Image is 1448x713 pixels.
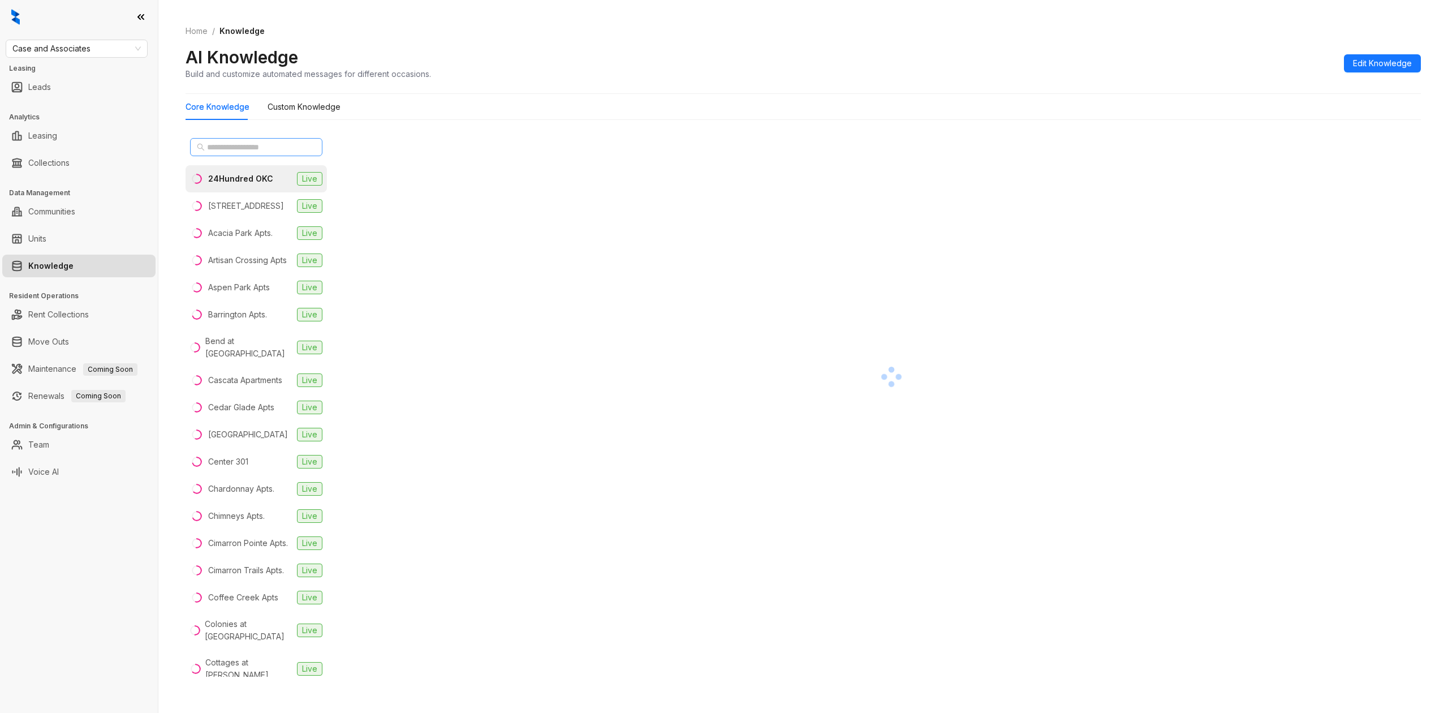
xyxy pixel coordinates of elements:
[9,421,158,431] h3: Admin & Configurations
[208,308,267,321] div: Barrington Apts.
[28,124,57,147] a: Leasing
[1344,54,1421,72] button: Edit Knowledge
[186,46,298,68] h2: AI Knowledge
[2,358,156,380] li: Maintenance
[297,455,322,469] span: Live
[208,200,284,212] div: [STREET_ADDRESS]
[2,255,156,277] li: Knowledge
[208,401,274,414] div: Cedar Glade Apts
[208,428,288,441] div: [GEOGRAPHIC_DATA]
[297,281,322,294] span: Live
[205,618,292,643] div: Colonies at [GEOGRAPHIC_DATA]
[1353,57,1412,70] span: Edit Knowledge
[297,199,322,213] span: Live
[297,254,322,267] span: Live
[208,483,274,495] div: Chardonnay Apts.
[83,363,137,376] span: Coming Soon
[183,25,210,37] a: Home
[297,624,322,637] span: Live
[186,101,249,113] div: Core Knowledge
[9,188,158,198] h3: Data Management
[208,537,288,549] div: Cimarron Pointe Apts.
[297,308,322,321] span: Live
[12,40,141,57] span: Case and Associates
[297,428,322,441] span: Live
[28,433,49,456] a: Team
[2,152,156,174] li: Collections
[297,536,322,550] span: Live
[28,227,46,250] a: Units
[9,112,158,122] h3: Analytics
[2,433,156,456] li: Team
[297,226,322,240] span: Live
[208,374,282,386] div: Cascata Apartments
[2,76,156,98] li: Leads
[9,63,158,74] h3: Leasing
[71,390,126,402] span: Coming Soon
[11,9,20,25] img: logo
[186,68,431,80] div: Build and customize automated messages for different occasions.
[2,461,156,483] li: Voice AI
[297,591,322,604] span: Live
[197,143,205,151] span: search
[208,456,248,468] div: Center 301
[28,152,70,174] a: Collections
[28,76,51,98] a: Leads
[219,26,265,36] span: Knowledge
[28,255,74,277] a: Knowledge
[2,227,156,250] li: Units
[297,662,322,676] span: Live
[28,330,69,353] a: Move Outs
[28,385,126,407] a: RenewalsComing Soon
[297,564,322,577] span: Live
[208,510,265,522] div: Chimneys Apts.
[2,124,156,147] li: Leasing
[268,101,341,113] div: Custom Knowledge
[208,591,278,604] div: Coffee Creek Apts
[2,200,156,223] li: Communities
[9,291,158,301] h3: Resident Operations
[208,281,270,294] div: Aspen Park Apts
[297,482,322,496] span: Live
[297,509,322,523] span: Live
[28,303,89,326] a: Rent Collections
[208,254,287,267] div: Artisan Crossing Apts
[208,227,273,239] div: Acacia Park Apts.
[297,172,322,186] span: Live
[2,385,156,407] li: Renewals
[297,401,322,414] span: Live
[208,564,284,577] div: Cimarron Trails Apts.
[28,461,59,483] a: Voice AI
[212,25,215,37] li: /
[28,200,75,223] a: Communities
[2,330,156,353] li: Move Outs
[297,373,322,387] span: Live
[297,341,322,354] span: Live
[2,303,156,326] li: Rent Collections
[208,173,273,185] div: 24Hundred OKC
[205,335,292,360] div: Bend at [GEOGRAPHIC_DATA]
[205,656,292,681] div: Cottages at [PERSON_NAME]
